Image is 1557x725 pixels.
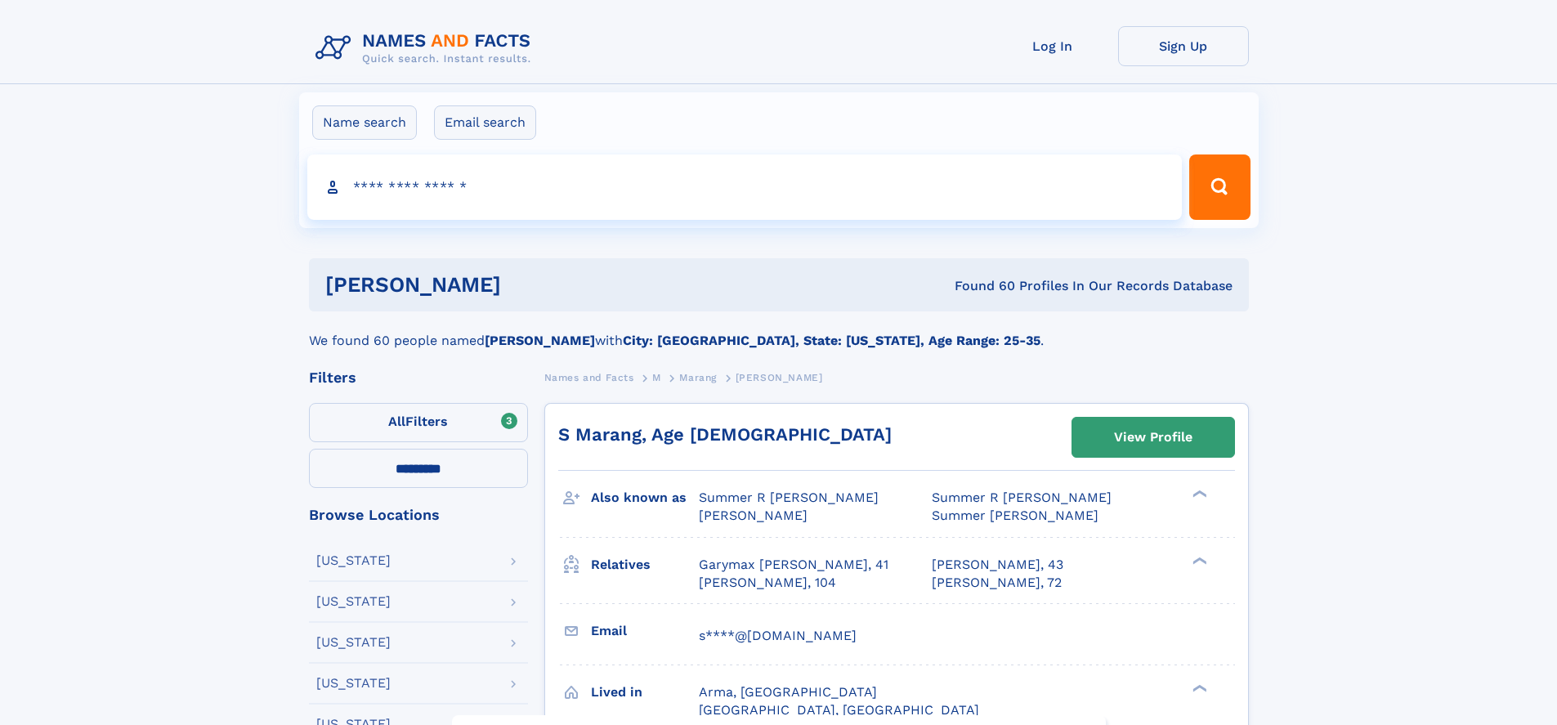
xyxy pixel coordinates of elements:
span: Summer R [PERSON_NAME] [932,490,1112,505]
label: Name search [312,105,417,140]
h3: Lived in [591,678,699,706]
div: ❯ [1188,682,1208,693]
span: [PERSON_NAME] [736,372,823,383]
span: Marang [679,372,717,383]
h1: [PERSON_NAME] [325,275,728,295]
a: Log In [987,26,1118,66]
div: [US_STATE] [316,595,391,608]
h3: Also known as [591,484,699,512]
div: Found 60 Profiles In Our Records Database [727,277,1233,295]
div: View Profile [1114,418,1192,456]
label: Email search [434,105,536,140]
a: [PERSON_NAME], 104 [699,574,836,592]
a: Sign Up [1118,26,1249,66]
span: M [652,372,661,383]
div: Filters [309,370,528,385]
a: View Profile [1072,418,1234,457]
button: Search Button [1189,154,1250,220]
span: Summer R [PERSON_NAME] [699,490,879,505]
b: [PERSON_NAME] [485,333,595,348]
label: Filters [309,403,528,442]
span: Summer [PERSON_NAME] [932,508,1098,523]
div: [US_STATE] [316,677,391,690]
div: ❯ [1188,489,1208,499]
span: Arma, [GEOGRAPHIC_DATA] [699,684,877,700]
div: [US_STATE] [316,554,391,567]
div: [US_STATE] [316,636,391,649]
a: Marang [679,367,717,387]
a: S Marang, Age [DEMOGRAPHIC_DATA] [558,424,892,445]
a: [PERSON_NAME], 43 [932,556,1063,574]
div: Browse Locations [309,508,528,522]
a: [PERSON_NAME], 72 [932,574,1062,592]
span: All [388,414,405,429]
a: Names and Facts [544,367,634,387]
img: Logo Names and Facts [309,26,544,70]
div: We found 60 people named with . [309,311,1249,351]
div: ❯ [1188,555,1208,566]
span: [PERSON_NAME] [699,508,808,523]
input: search input [307,154,1183,220]
h3: Relatives [591,551,699,579]
span: [GEOGRAPHIC_DATA], [GEOGRAPHIC_DATA] [699,702,979,718]
b: City: [GEOGRAPHIC_DATA], State: [US_STATE], Age Range: 25-35 [623,333,1040,348]
a: M [652,367,661,387]
a: Garymax [PERSON_NAME], 41 [699,556,888,574]
h3: Email [591,617,699,645]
